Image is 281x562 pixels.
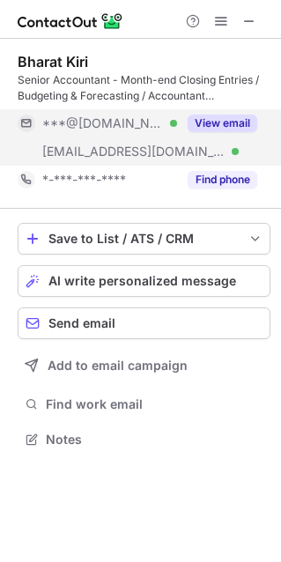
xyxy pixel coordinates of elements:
button: AI write personalized message [18,265,270,297]
span: Notes [46,432,263,447]
button: Reveal Button [188,171,257,189]
span: AI write personalized message [48,274,236,288]
div: Senior Accountant - Month-end Closing Entries / Budgeting & Forecasting / Accountant Analysis/Rec... [18,72,270,104]
button: Notes [18,427,270,452]
button: Find work email [18,392,270,417]
span: ***@[DOMAIN_NAME] [42,115,164,131]
span: [EMAIL_ADDRESS][DOMAIN_NAME] [42,144,226,159]
div: Save to List / ATS / CRM [48,232,240,246]
button: save-profile-one-click [18,223,270,255]
span: Add to email campaign [48,359,188,373]
button: Add to email campaign [18,350,270,381]
button: Send email [18,307,270,339]
img: ContactOut v5.3.10 [18,11,123,32]
span: Find work email [46,396,263,412]
span: Send email [48,316,115,330]
button: Reveal Button [188,115,257,132]
div: Bharat Kiri [18,53,88,70]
